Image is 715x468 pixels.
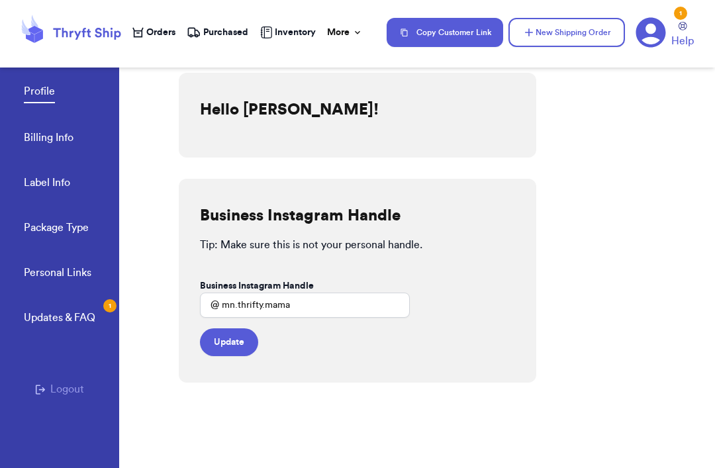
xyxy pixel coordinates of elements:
[24,83,55,103] a: Profile
[24,310,95,326] div: Updates & FAQ
[24,220,89,238] a: Package Type
[200,99,379,120] h2: Hello [PERSON_NAME]!
[508,18,625,47] button: New Shipping Order
[132,26,175,39] a: Orders
[146,26,175,39] span: Orders
[674,7,687,20] div: 1
[24,175,70,193] a: Label Info
[35,381,84,397] button: Logout
[24,265,91,283] a: Personal Links
[24,130,73,148] a: Billing Info
[200,205,401,226] h2: Business Instagram Handle
[327,26,363,39] div: More
[200,279,314,293] label: Business Instagram Handle
[387,18,503,47] button: Copy Customer Link
[260,26,316,39] a: Inventory
[275,26,316,39] span: Inventory
[103,299,117,312] div: 1
[671,22,694,49] a: Help
[203,26,248,39] span: Purchased
[24,310,95,328] a: Updates & FAQ1
[671,33,694,49] span: Help
[200,237,515,253] p: Tip: Make sure this is not your personal handle.
[636,17,666,48] a: 1
[200,328,258,356] button: Update
[187,26,248,39] a: Purchased
[200,293,219,318] div: @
